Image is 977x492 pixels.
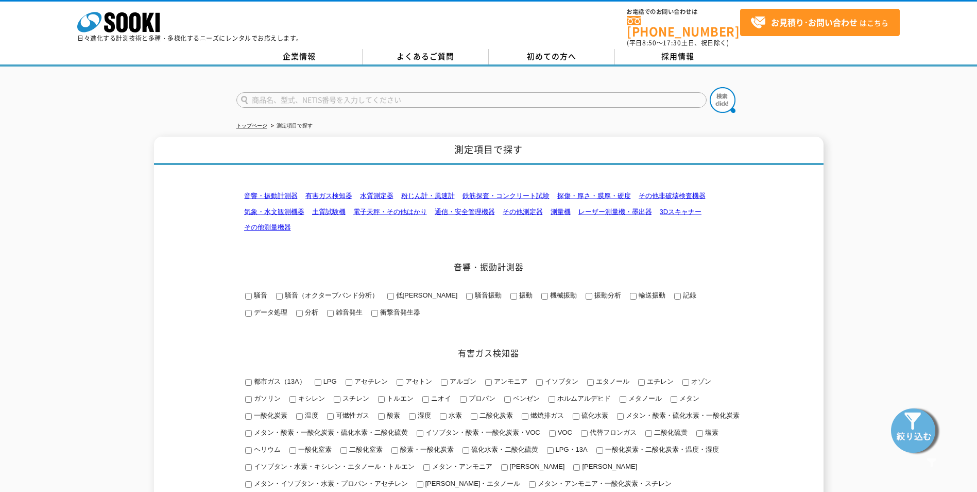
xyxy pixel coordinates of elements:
[394,291,458,299] span: 低[PERSON_NAME]
[557,192,631,200] a: 探傷・厚さ・膜厚・硬度
[363,49,489,64] a: よくあるご質問
[371,310,378,317] input: 衝撃音発生器
[423,429,540,436] span: イソブタン・酸素・一酸化炭素・VOC
[750,15,888,30] span: はこちら
[696,430,703,437] input: 塩素
[245,413,252,420] input: 一酸化炭素
[469,446,538,453] span: 硫化水素・二酸化硫黄
[549,430,556,437] input: VOC
[467,395,495,402] span: プロパン
[536,480,672,487] span: メタン・アンモニア・一酸化炭素・スチレン
[398,446,454,453] span: 酸素・一酸化炭素
[305,192,352,200] a: 有害ガス検知器
[549,396,555,403] input: ホルムアルデヒド
[245,396,252,403] input: ガソリン
[315,379,321,386] input: LPG
[236,123,267,128] a: トップページ
[296,310,303,317] input: 分析
[492,378,527,385] span: アンモニア
[417,430,423,437] input: イソブタン・酸素・一酸化炭素・VOC
[352,378,388,385] span: アセチレン
[327,413,334,420] input: 可燃性ガス
[244,192,298,200] a: 音響・振動計測器
[462,447,469,454] input: 硫化水素・二酸化硫黄
[615,49,741,64] a: 採用情報
[510,293,517,300] input: 振動
[637,291,665,299] span: 輸送振動
[245,481,252,488] input: メタン・イソブタン・水素・プロパン・アセチレン
[471,413,477,420] input: 二酸化炭素
[588,429,637,436] span: 代替フロンガス
[252,463,415,470] span: イソブタン・水素・キシレン・エタノール・トルエン
[710,87,735,113] img: btn_search.png
[236,92,707,108] input: 商品名、型式、NETIS番号を入力してください
[627,38,729,47] span: (平日 ～ 土日、祝日除く)
[296,413,303,420] input: 温度
[578,208,652,216] a: レーザー測量機・墨出器
[689,378,711,385] span: オゾン
[244,223,291,231] a: その他測量機器
[423,480,521,487] span: [PERSON_NAME]・エタノール
[378,396,385,403] input: トルエン
[245,379,252,386] input: 都市ガス（13A）
[466,293,473,300] input: 騒音振動
[504,396,511,403] input: ベンゼン
[430,463,492,470] span: メタン・アンモニア
[596,447,603,454] input: 一酸化炭素・二酸化炭素・温度・湿度
[529,481,536,488] input: メタン・アンモニア・一酸化炭素・スチレン
[617,413,624,420] input: メタン・酸素・硫化水素・一酸化炭素
[501,464,508,471] input: [PERSON_NAME]
[347,446,383,453] span: 二酸化窒素
[448,378,476,385] span: アルゴン
[586,293,592,300] input: 振動分析
[340,447,347,454] input: 二酸化窒素
[517,291,533,299] span: 振動
[236,348,741,358] h2: 有害ガス検知器
[639,192,706,200] a: その他非破壊検査機器
[283,291,379,299] span: 騒音（オクターブバンド分析）
[296,446,332,453] span: 一酸化窒素
[624,412,740,419] span: メタン・酸素・硫化水素・一酸化炭素
[327,310,334,317] input: 雑音発生
[378,308,420,316] span: 衝撃音発生器
[485,379,492,386] input: アンモニア
[303,308,318,316] span: 分析
[771,16,858,28] strong: お見積り･お問い合わせ
[447,412,462,419] span: 水素
[401,192,455,200] a: 粉じん計・風速計
[303,412,318,419] span: 温度
[276,293,283,300] input: 騒音（オクターブバンド分析）
[626,395,662,402] span: メタノール
[587,379,594,386] input: エタノール
[551,208,571,216] a: 測量機
[579,412,608,419] span: 硫化水素
[435,208,495,216] a: 通信・安全管理機器
[245,430,252,437] input: メタン・酸素・一酸化炭素・硫化水素・二酸化硫黄
[627,9,740,15] span: お電話でのお問い合わせは
[321,378,337,385] span: LPG
[385,412,400,419] span: 酸素
[391,447,398,454] input: 酸素・一酸化炭素
[244,208,304,216] a: 気象・水文観測機器
[889,404,941,456] img: btn_search_fixed.png
[334,412,369,419] span: 可燃性ガス
[236,261,741,272] h2: 音響・振動計測器
[440,413,447,420] input: 水素
[252,308,287,316] span: データ処理
[385,395,414,402] span: トルエン
[77,35,303,41] p: 日々進化する計測技術と多種・多様化するニーズにレンタルでお応えします。
[252,412,287,419] span: 一酸化炭素
[245,447,252,454] input: ヘリウム
[660,208,702,216] a: 3Dスキャナー
[334,308,363,316] span: 雑音発生
[296,395,325,402] span: キシレン
[528,412,564,419] span: 燃焼排ガス
[378,413,385,420] input: 酸素
[245,293,252,300] input: 騒音
[592,291,621,299] span: 振動分析
[620,396,626,403] input: メタノール
[252,446,281,453] span: ヘリウム
[387,293,394,300] input: 低[PERSON_NAME]
[573,413,579,420] input: 硫化水素
[603,446,719,453] span: 一酸化炭素・二酸化炭素・温度・湿度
